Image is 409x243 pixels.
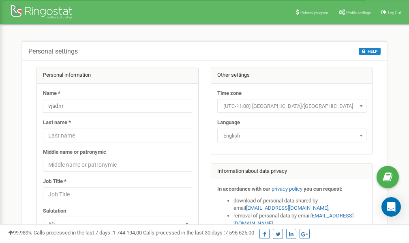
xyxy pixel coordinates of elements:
li: download of personal data shared by email , [233,197,366,212]
span: Calls processed in the last 30 days : [143,230,254,236]
div: Open Intercom Messenger [381,197,401,217]
div: Other settings [211,67,373,84]
label: Job Title * [43,178,66,185]
a: privacy policy [272,186,302,192]
div: Information about data privacy [211,163,373,180]
input: Last name [43,129,192,142]
span: Mr. [46,218,189,230]
li: removal of personal data by email , [233,212,366,227]
a: [EMAIL_ADDRESS][DOMAIN_NAME] [246,205,328,211]
u: 7 596 625,00 [225,230,254,236]
label: Last name * [43,119,71,127]
input: Middle name or patronymic [43,158,192,172]
input: Job Title [43,187,192,201]
label: Language [217,119,240,127]
button: HELP [359,48,381,55]
input: Name [43,99,192,113]
span: Mr. [43,217,192,230]
span: Calls processed in the last 7 days : [34,230,142,236]
span: 99,989% [8,230,32,236]
span: English [217,129,366,142]
h5: Personal settings [28,48,78,55]
span: (UTC-11:00) Pacific/Midway [217,99,366,113]
label: Middle name or patronymic [43,148,106,156]
label: Salutation [43,207,66,215]
strong: In accordance with our [217,186,270,192]
label: Name * [43,90,60,97]
span: Profile settings [346,11,371,15]
strong: you can request: [304,186,343,192]
span: Referral program [300,11,328,15]
u: 1 744 194,00 [113,230,142,236]
div: Personal information [37,67,198,84]
span: English [220,130,364,142]
span: (UTC-11:00) Pacific/Midway [220,101,364,112]
label: Time zone [217,90,242,97]
span: Log Out [388,11,401,15]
